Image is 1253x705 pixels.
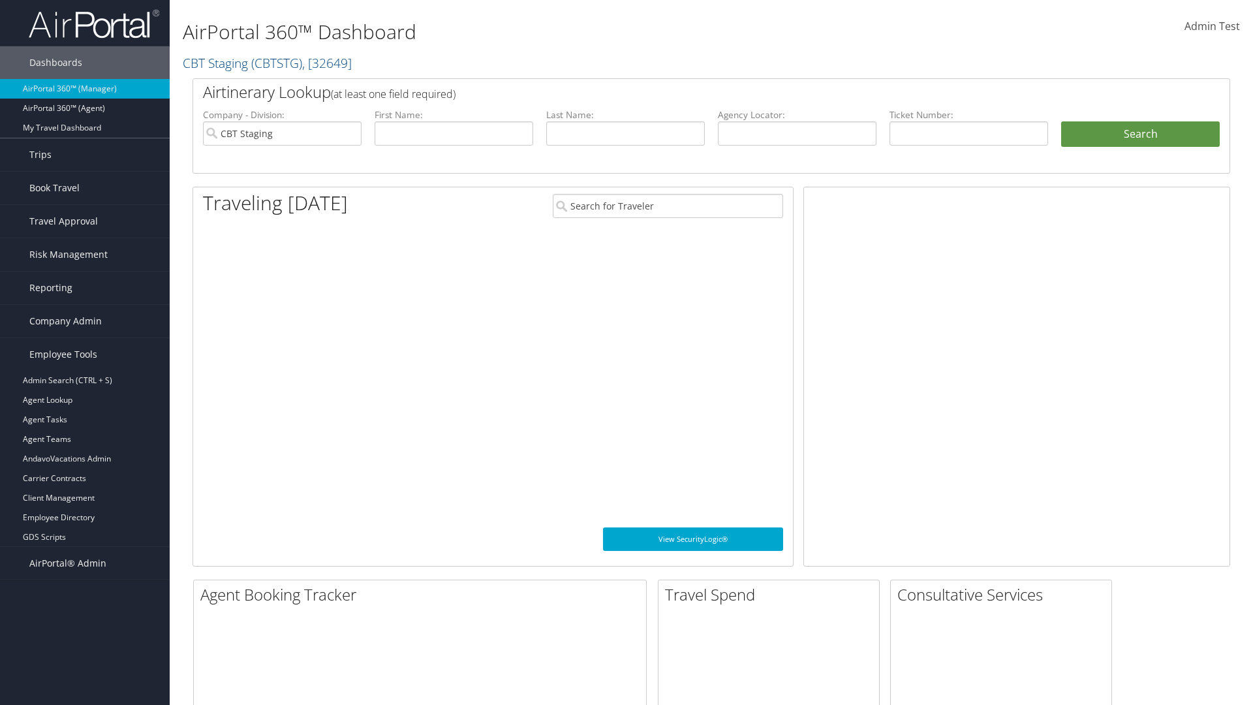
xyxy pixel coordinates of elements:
span: Book Travel [29,172,80,204]
label: Agency Locator: [718,108,876,121]
span: , [ 32649 ] [302,54,352,72]
h1: Traveling [DATE] [203,189,348,217]
a: Admin Test [1184,7,1240,47]
h1: AirPortal 360™ Dashboard [183,18,888,46]
a: View SecurityLogic® [603,527,783,551]
span: Reporting [29,272,72,304]
span: Company Admin [29,305,102,337]
button: Search [1061,121,1220,148]
img: airportal-logo.png [29,8,159,39]
label: First Name: [375,108,533,121]
span: Risk Management [29,238,108,271]
h2: Travel Spend [665,584,879,606]
span: Dashboards [29,46,82,79]
span: AirPortal® Admin [29,547,106,580]
label: Company - Division: [203,108,362,121]
span: ( CBTSTG ) [251,54,302,72]
span: Trips [29,138,52,171]
label: Last Name: [546,108,705,121]
h2: Consultative Services [897,584,1111,606]
label: Ticket Number: [889,108,1048,121]
a: CBT Staging [183,54,352,72]
span: Employee Tools [29,338,97,371]
h2: Airtinerary Lookup [203,81,1134,103]
span: Travel Approval [29,205,98,238]
h2: Agent Booking Tracker [200,584,646,606]
input: Search for Traveler [553,194,783,218]
span: Admin Test [1184,19,1240,33]
span: (at least one field required) [331,87,456,101]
